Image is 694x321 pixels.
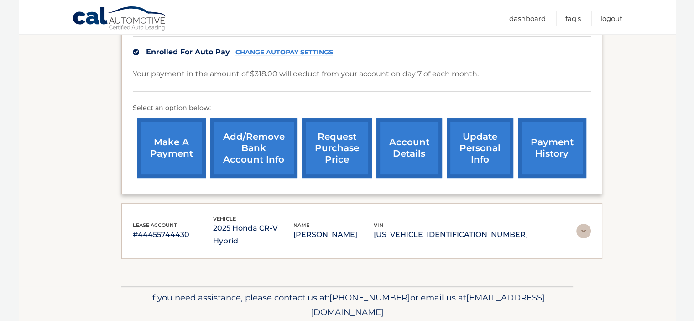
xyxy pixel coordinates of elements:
a: Logout [600,11,622,26]
a: Cal Automotive [72,6,168,32]
a: CHANGE AUTOPAY SETTINGS [235,48,333,56]
a: payment history [518,118,586,178]
p: If you need assistance, please contact us at: or email us at [127,290,567,320]
img: check.svg [133,49,139,55]
a: make a payment [137,118,206,178]
p: [US_VEHICLE_IDENTIFICATION_NUMBER] [374,228,528,241]
span: lease account [133,222,177,228]
p: [PERSON_NAME] [293,228,374,241]
span: name [293,222,309,228]
a: Add/Remove bank account info [210,118,297,178]
p: Your payment in the amount of $318.00 will deduct from your account on day 7 of each month. [133,68,479,80]
span: vin [374,222,383,228]
p: 2025 Honda CR-V Hybrid [213,222,293,247]
span: [EMAIL_ADDRESS][DOMAIN_NAME] [311,292,545,317]
a: update personal info [447,118,513,178]
a: request purchase price [302,118,372,178]
p: Select an option below: [133,103,591,114]
p: #44455744430 [133,228,213,241]
a: account details [376,118,442,178]
a: FAQ's [565,11,581,26]
a: Dashboard [509,11,546,26]
span: Enrolled For Auto Pay [146,47,230,56]
span: [PHONE_NUMBER] [329,292,410,303]
img: accordion-rest.svg [576,224,591,238]
span: vehicle [213,216,236,222]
